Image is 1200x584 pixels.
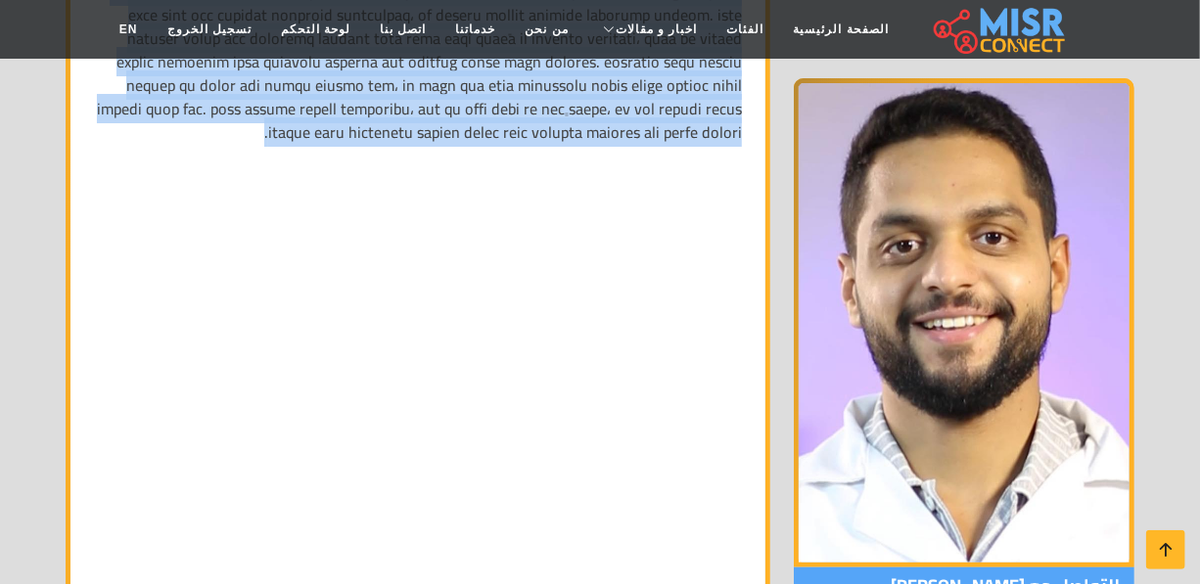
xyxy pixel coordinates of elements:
[153,11,266,48] a: تسجيل الخروج
[511,11,583,48] a: من نحن
[713,11,779,48] a: الفئات
[266,11,365,48] a: لوحة التحكم
[779,11,903,48] a: الصفحة الرئيسية
[794,78,1134,567] img: الدكتور محمود ورَّاد
[616,21,698,38] span: اخبار و مقالات
[105,11,153,48] a: EN
[583,11,713,48] a: اخبار و مقالات
[441,11,511,48] a: خدماتنا
[365,11,440,48] a: اتصل بنا
[934,5,1065,54] img: main.misr_connect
